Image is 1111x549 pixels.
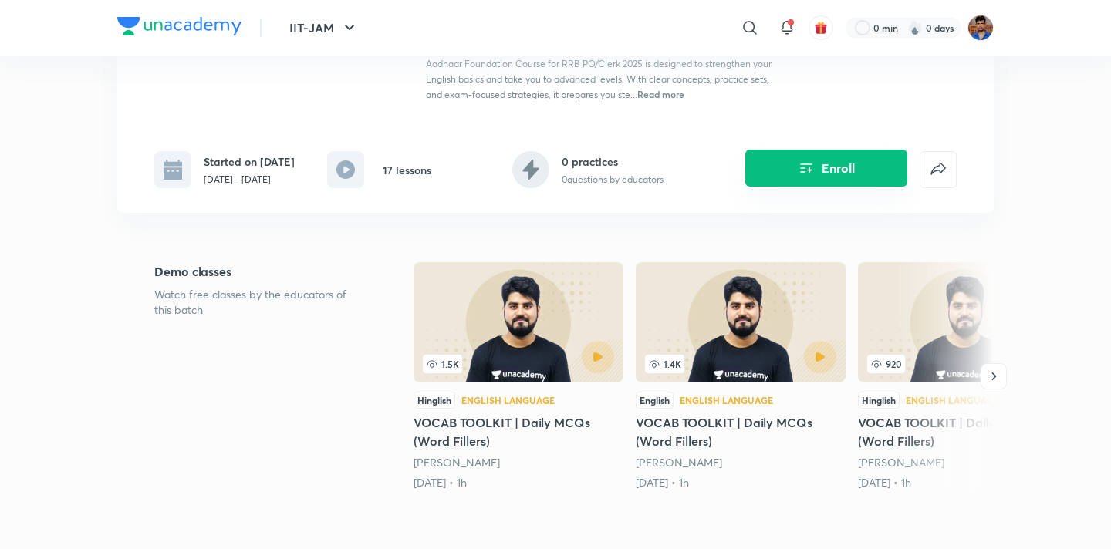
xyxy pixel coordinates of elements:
[461,396,555,405] div: English Language
[414,475,623,490] div: 7th May • 1h
[867,355,905,373] span: 920
[745,150,907,187] button: Enroll
[636,475,846,490] div: 20th May • 1h
[414,262,623,490] a: 1.5KHinglishEnglish LanguageVOCAB TOOLKIT | Daily MCQs (Word Fillers)[PERSON_NAME][DATE] • 1h
[414,262,623,490] a: VOCAB TOOLKIT | Daily MCQs (Word Fillers)
[414,455,500,470] a: [PERSON_NAME]
[154,287,364,318] p: Watch free classes by the educators of this batch
[414,392,455,409] div: Hinglish
[858,262,1068,490] a: VOCAB TOOLKIT | Daily MCQs (Word Fillers)
[117,17,241,39] a: Company Logo
[280,12,368,43] button: IIT-JAM
[414,455,623,470] div: Vishal Parihar
[562,153,664,170] h6: 0 practices
[858,392,900,409] div: Hinglish
[680,396,773,405] div: English Language
[858,262,1068,490] a: 920HinglishEnglish LanguageVOCAB TOOLKIT | Daily MCQs (Word Fillers)[PERSON_NAME][DATE] • 1h
[423,355,462,373] span: 1.5K
[562,173,664,187] p: 0 questions by educators
[154,262,364,281] h5: Demo classes
[117,17,241,35] img: Company Logo
[637,88,684,100] span: Read more
[636,262,846,490] a: 1.4KEnglishEnglish LanguageVOCAB TOOLKIT | Daily MCQs (Word Fillers)[PERSON_NAME][DATE] • 1h
[426,58,772,100] span: Aadhaar Foundation Course for RRB PO/Clerk 2025 is designed to strengthen your English basics and...
[204,153,295,170] h6: Started on [DATE]
[636,413,846,450] h5: VOCAB TOOLKIT | Daily MCQs (Word Fillers)
[645,355,684,373] span: 1.4K
[383,162,431,178] h6: 17 lessons
[814,21,828,35] img: avatar
[636,455,846,470] div: Vishal Parihar
[907,20,923,35] img: streak
[858,475,1068,490] div: 27th May • 1h
[858,455,944,470] a: [PERSON_NAME]
[967,15,994,41] img: Chandra
[636,392,674,409] div: English
[636,455,722,470] a: [PERSON_NAME]
[858,413,1068,450] h5: VOCAB TOOLKIT | Daily MCQs (Word Fillers)
[858,455,1068,470] div: Vishal Parihar
[636,262,846,490] a: VOCAB TOOLKIT | Daily MCQs (Word Fillers)
[920,151,957,188] button: false
[414,413,623,450] h5: VOCAB TOOLKIT | Daily MCQs (Word Fillers)
[204,173,295,187] p: [DATE] - [DATE]
[809,15,833,40] button: avatar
